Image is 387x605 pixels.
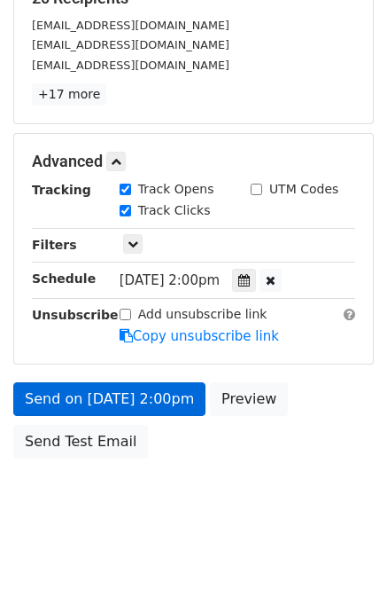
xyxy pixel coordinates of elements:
a: Copy unsubscribe link [120,328,279,344]
a: Send Test Email [13,425,148,459]
strong: Schedule [32,271,96,286]
label: Track Clicks [138,201,211,220]
strong: Tracking [32,183,91,197]
small: [EMAIL_ADDRESS][DOMAIN_NAME] [32,38,229,51]
span: [DATE] 2:00pm [120,272,220,288]
small: [EMAIL_ADDRESS][DOMAIN_NAME] [32,59,229,72]
label: UTM Codes [269,180,338,199]
iframe: Chat Widget [298,520,387,605]
label: Add unsubscribe link [138,305,267,324]
small: [EMAIL_ADDRESS][DOMAIN_NAME] [32,19,229,32]
a: Preview [210,382,288,416]
strong: Unsubscribe [32,308,119,322]
h5: Advanced [32,152,355,171]
a: +17 more [32,83,106,106]
a: Send on [DATE] 2:00pm [13,382,205,416]
label: Track Opens [138,180,214,199]
strong: Filters [32,238,77,252]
